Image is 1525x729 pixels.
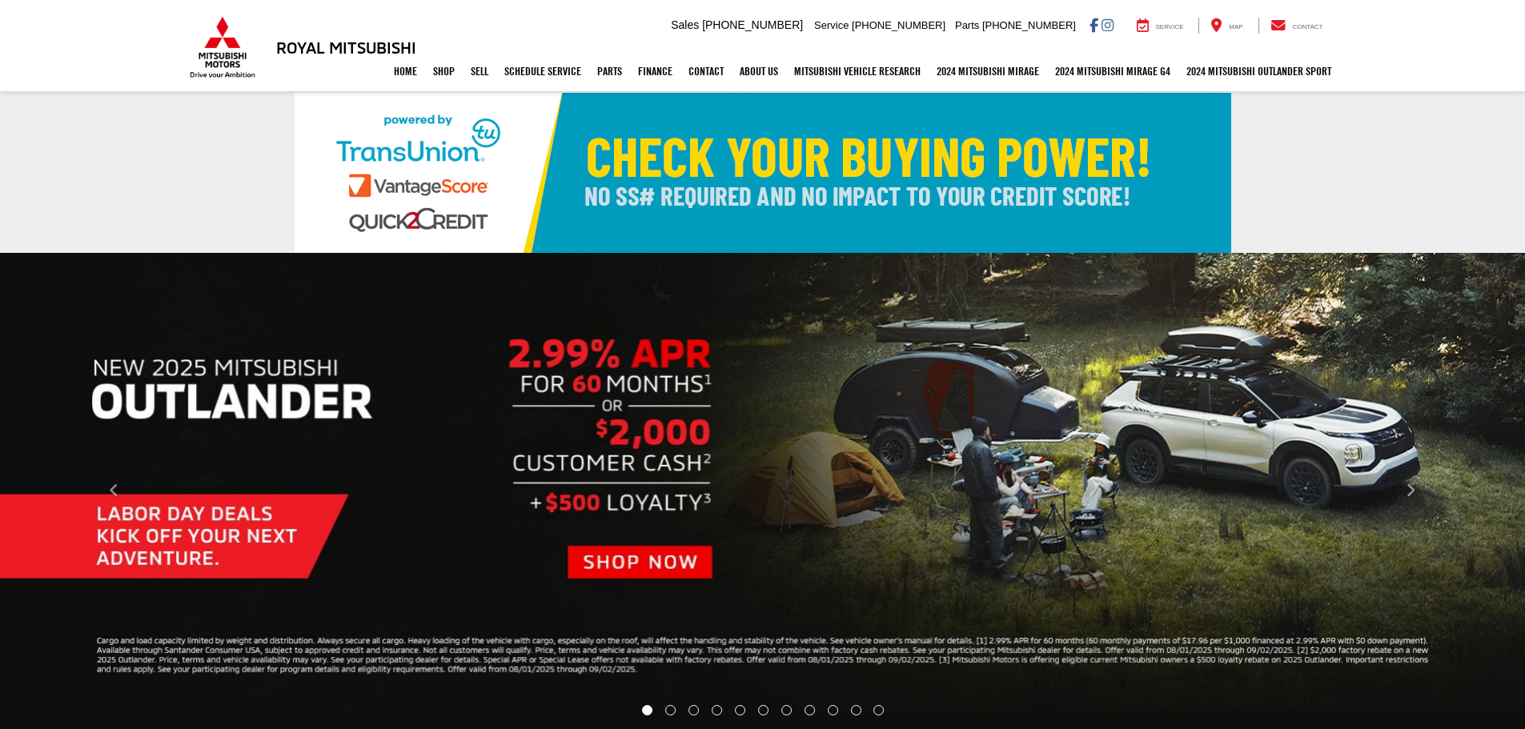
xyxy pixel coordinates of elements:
[732,51,786,91] a: About Us
[852,19,945,31] span: [PHONE_NUMBER]
[671,18,699,31] span: Sales
[1047,51,1178,91] a: 2024 Mitsubishi Mirage G4
[805,705,815,715] li: Go to slide number 8.
[276,38,416,56] h3: Royal Mitsubishi
[1296,285,1525,697] button: Click to view next picture.
[680,51,732,91] a: Contact
[589,51,630,91] a: Parts: Opens in a new tab
[955,19,979,31] span: Parts
[630,51,680,91] a: Finance
[1292,23,1322,30] span: Contact
[688,705,699,715] li: Go to slide number 3.
[758,705,769,715] li: Go to slide number 6.
[929,51,1047,91] a: 2024 Mitsubishi Mirage
[463,51,496,91] a: Sell
[735,705,745,715] li: Go to slide number 5.
[1125,18,1196,34] a: Service
[851,705,861,715] li: Go to slide number 10.
[642,705,652,715] li: Go to slide number 1.
[1258,18,1335,34] a: Contact
[873,705,884,715] li: Go to slide number 11.
[982,19,1076,31] span: [PHONE_NUMBER]
[386,51,425,91] a: Home
[828,705,838,715] li: Go to slide number 9.
[712,705,722,715] li: Go to slide number 4.
[295,93,1231,253] img: Check Your Buying Power
[1102,18,1114,31] a: Instagram: Click to visit our Instagram page
[781,705,792,715] li: Go to slide number 7.
[425,51,463,91] a: Shop
[1178,51,1339,91] a: 2024 Mitsubishi Outlander SPORT
[786,51,929,91] a: Mitsubishi Vehicle Research
[1198,18,1254,34] a: Map
[665,705,676,715] li: Go to slide number 2.
[1229,23,1242,30] span: Map
[187,16,259,78] img: Mitsubishi
[814,19,849,31] span: Service
[702,18,803,31] span: [PHONE_NUMBER]
[1156,23,1184,30] span: Service
[496,51,589,91] a: Schedule Service: Opens in a new tab
[1090,18,1098,31] a: Facebook: Click to visit our Facebook page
